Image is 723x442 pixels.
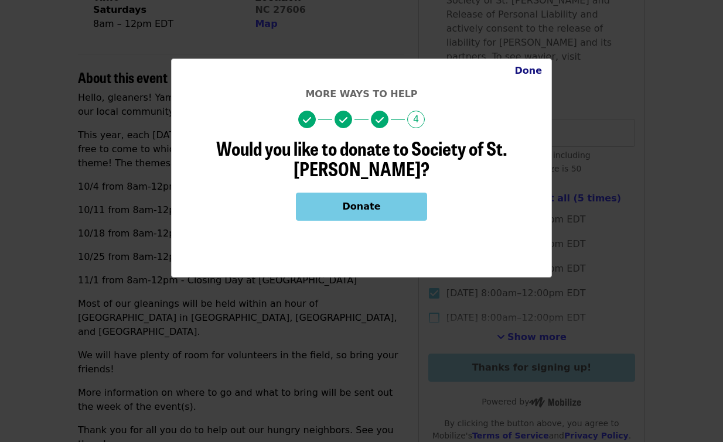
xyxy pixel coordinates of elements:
i: check icon [339,115,347,126]
i: check icon [303,115,311,126]
button: Close [505,59,551,83]
button: Donate [296,193,427,221]
a: Donate [296,201,427,212]
span: More ways to help [305,88,417,100]
i: check icon [376,115,384,126]
span: 4 [407,111,425,128]
span: Donate [343,201,381,212]
span: Would you like to donate to Society of St. [PERSON_NAME]? [216,134,507,182]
